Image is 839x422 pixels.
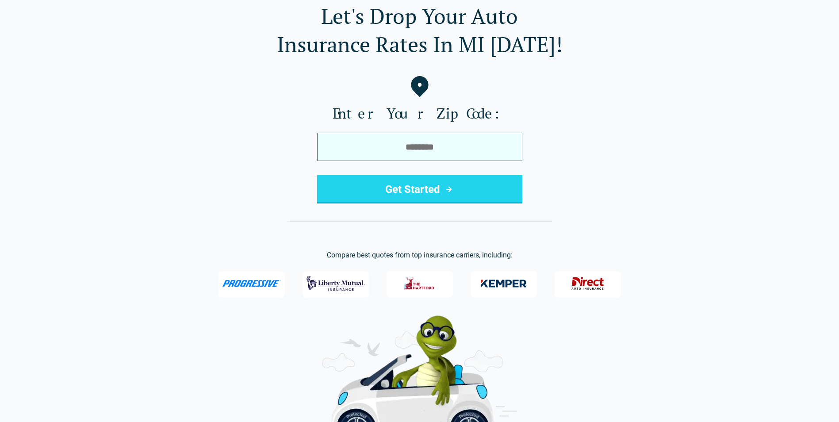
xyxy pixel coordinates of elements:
[306,272,365,295] img: Liberty Mutual
[317,175,522,203] button: Get Started
[14,250,825,261] p: Compare best quotes from top insurance carriers, including:
[14,2,825,58] h1: Let's Drop Your Auto Insurance Rates In MI [DATE]!
[475,272,533,295] img: Kemper
[14,104,825,122] label: Enter Your Zip Code:
[222,280,281,287] img: Progressive
[398,272,441,295] img: The Hartford
[566,272,609,295] img: Direct General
